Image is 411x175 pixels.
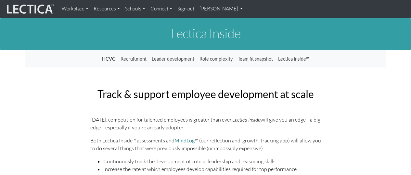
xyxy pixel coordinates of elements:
a: MindLog [174,137,195,143]
a: Lectica Inside™ [276,53,312,65]
i: Lectica Inside [232,116,260,123]
a: Connect [148,3,175,15]
a: Schools [122,3,148,15]
img: lecticalive [5,3,54,15]
a: Role complexity [197,53,235,65]
li: Continuously track the development of critical leadership and reasoning skills. [103,157,321,165]
p: [DATE], competition for talented employees is greater than ever. will give you an edge—a big edge... [90,116,321,131]
a: [PERSON_NAME] [197,3,246,15]
a: HCVC [99,53,118,65]
a: Team fit snapshot [235,53,276,65]
a: Recruitment [118,53,149,65]
a: Workplace [59,3,91,15]
a: Resources [91,3,122,15]
li: Increase the rate at which employees develop capabilities required for top performance. [103,165,321,173]
h1: Lectica Inside [25,26,386,40]
p: Both Lectica Inside™ assessments and ™ (our reflection and growth tracking app) will allow you to... [90,137,321,152]
a: Leader development [149,53,197,65]
h2: Track & support employee development at scale [90,88,321,100]
a: Sign out [175,3,197,15]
